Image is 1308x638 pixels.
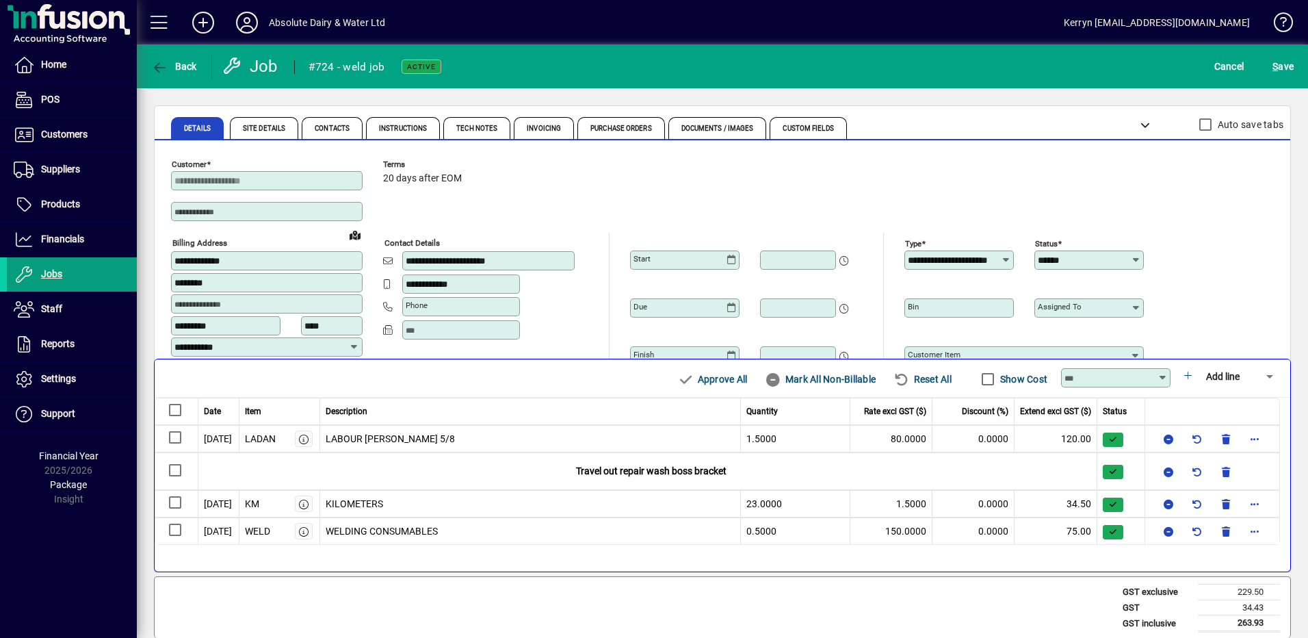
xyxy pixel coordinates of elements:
[1211,54,1248,79] button: Cancel
[198,425,239,452] td: [DATE]
[681,125,754,132] span: Documents / Images
[225,10,269,35] button: Profile
[1206,371,1240,382] span: Add line
[41,233,84,244] span: Financials
[1015,425,1097,452] td: 120.00
[7,222,137,257] a: Financials
[1198,585,1280,600] td: 229.50
[7,362,137,396] a: Settings
[765,368,876,390] span: Mark All Non-Billable
[41,199,80,209] span: Products
[7,153,137,187] a: Suppliers
[245,405,261,418] span: Item
[198,518,239,545] td: [DATE]
[962,405,1008,418] span: Discount (%)
[320,425,742,452] td: LABOUR [PERSON_NAME] 5/8
[1272,61,1278,72] span: S
[672,367,753,392] button: Approve All
[1264,3,1291,47] a: Knowledge Base
[383,160,465,169] span: Terms
[41,59,66,70] span: Home
[184,125,211,132] span: Details
[456,125,497,132] span: Tech Notes
[41,129,88,140] span: Customers
[905,239,921,248] mat-label: Type
[850,518,932,545] td: 150.0000
[320,490,742,518] td: KILOMETERS
[527,125,561,132] span: Invoicing
[1038,302,1082,311] mat-label: Assigned to
[137,54,212,79] app-page-header-button: Back
[7,327,137,361] a: Reports
[1020,405,1091,418] span: Extend excl GST ($)
[1244,493,1266,515] button: More options
[1035,239,1058,248] mat-label: Status
[326,405,367,418] span: Description
[1244,428,1266,450] button: More options
[181,10,225,35] button: Add
[1269,54,1297,79] button: Save
[7,292,137,327] a: Staff
[1116,600,1198,615] td: GST
[245,432,276,446] div: LADAN
[932,425,1015,452] td: 0.0000
[677,368,747,390] span: Approve All
[850,425,932,452] td: 80.0000
[383,173,462,184] span: 20 days after EOM
[633,350,654,359] mat-label: Finish
[1064,12,1250,34] div: Kerryn [EMAIL_ADDRESS][DOMAIN_NAME]
[850,490,932,518] td: 1.5000
[41,408,75,419] span: Support
[320,518,742,545] td: WELDING CONSUMABLES
[41,268,62,279] span: Jobs
[245,524,270,539] div: WELD
[590,125,652,132] span: Purchase Orders
[198,490,239,518] td: [DATE]
[39,450,99,461] span: Financial Year
[407,62,436,71] span: Active
[746,405,778,418] span: Quantity
[783,125,833,132] span: Custom Fields
[932,490,1015,518] td: 0.0000
[741,518,850,545] td: 0.5000
[1015,490,1097,518] td: 34.50
[932,518,1015,545] td: 0.0000
[205,453,1097,489] div: Travel out repair wash boss bracket
[41,94,60,105] span: POS
[633,302,647,311] mat-label: Due
[309,56,385,78] div: #724 - weld job
[7,48,137,82] a: Home
[204,405,221,418] span: Date
[1215,118,1284,131] label: Auto save tabs
[41,338,75,349] span: Reports
[148,54,200,79] button: Back
[269,12,386,34] div: Absolute Dairy & Water Ltd
[1214,55,1244,77] span: Cancel
[908,302,919,311] mat-label: Bin
[908,350,960,359] mat-label: Customer Item
[1116,615,1198,632] td: GST inclusive
[7,118,137,152] a: Customers
[759,367,881,392] button: Mark All Non-Billable
[1244,520,1266,542] button: More options
[1198,600,1280,615] td: 34.43
[888,367,957,392] button: Reset All
[406,301,428,310] mat-label: Phone
[315,125,350,132] span: Contacts
[7,83,137,117] a: POS
[997,372,1047,386] label: Show Cost
[1015,518,1097,545] td: 75.00
[741,490,850,518] td: 23.0000
[379,125,427,132] span: Instructions
[222,55,280,77] div: Job
[633,254,651,264] mat-label: Start
[172,159,207,169] mat-label: Customer
[151,61,197,72] span: Back
[893,368,952,390] span: Reset All
[50,479,87,490] span: Package
[41,164,80,175] span: Suppliers
[245,497,259,511] div: KM
[741,425,850,452] td: 1.5000
[243,125,285,132] span: Site Details
[1116,585,1198,600] td: GST exclusive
